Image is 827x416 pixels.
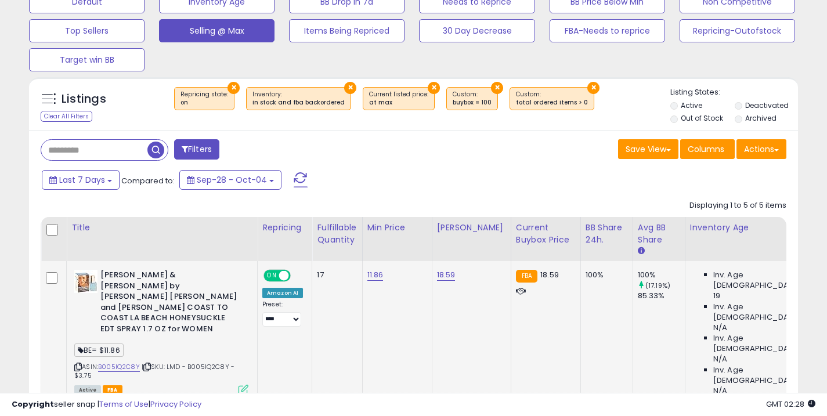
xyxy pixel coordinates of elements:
label: Out of Stock [681,113,723,123]
a: Privacy Policy [150,399,201,410]
div: Preset: [262,301,303,327]
small: Avg BB Share. [638,246,645,256]
button: × [491,82,503,94]
button: × [587,82,600,94]
span: Repricing state : [180,90,228,107]
strong: Copyright [12,399,54,410]
a: 11.86 [367,269,384,281]
button: Selling @ Max [159,19,275,42]
button: Items Being Repriced [289,19,405,42]
span: Custom: [453,90,492,107]
button: Columns [680,139,735,159]
label: Active [681,100,702,110]
span: 18.59 [540,269,559,280]
span: Inv. Age [DEMOGRAPHIC_DATA]-180: [713,365,819,386]
div: 85.33% [638,291,685,301]
button: Sep-28 - Oct-04 [179,170,281,190]
span: Columns [688,143,724,155]
div: 100% [586,270,624,280]
span: N/A [713,354,727,364]
span: BE= $11.86 [74,343,124,357]
span: 19 [713,291,720,301]
div: at max [369,99,428,107]
button: Save View [618,139,678,159]
span: Inv. Age [DEMOGRAPHIC_DATA]: [713,302,819,323]
h5: Listings [62,91,106,107]
p: Listing States: [670,87,798,98]
div: Avg BB Share [638,222,680,246]
button: 30 Day Decrease [419,19,535,42]
label: Deactivated [745,100,789,110]
span: OFF [289,271,308,281]
span: | SKU: LMD - B005IQ2C8Y - $3.75 [74,362,234,379]
label: Archived [745,113,777,123]
div: in stock and fba backordered [252,99,345,107]
div: Title [71,222,252,234]
span: Inv. Age [DEMOGRAPHIC_DATA]: [713,270,819,291]
span: Compared to: [121,175,175,186]
button: Last 7 Days [42,170,120,190]
div: Min Price [367,222,427,234]
button: Filters [174,139,219,160]
div: BB Share 24h. [586,222,628,246]
span: Custom: [516,90,588,107]
b: [PERSON_NAME] & [PERSON_NAME] by [PERSON_NAME] [PERSON_NAME] and [PERSON_NAME] COAST TO COAST LA ... [100,270,241,337]
img: 41Vi0UkUk2L._SL40_.jpg [74,270,97,293]
div: Amazon AI [262,288,303,298]
div: on [180,99,228,107]
a: Terms of Use [99,399,149,410]
button: × [344,82,356,94]
span: Inv. Age [DEMOGRAPHIC_DATA]: [713,333,819,354]
div: Displaying 1 to 5 of 5 items [689,200,786,211]
div: seller snap | | [12,399,201,410]
div: Fulfillable Quantity [317,222,357,246]
div: total ordered items > 0 [516,99,588,107]
div: Current Buybox Price [516,222,576,246]
div: [PERSON_NAME] [437,222,506,234]
button: × [428,82,440,94]
small: (17.19%) [645,281,670,290]
button: Actions [736,139,786,159]
button: FBA-Needs to reprice [550,19,665,42]
span: Last 7 Days [59,174,105,186]
div: Clear All Filters [41,111,92,122]
span: N/A [713,323,727,333]
button: Top Sellers [29,19,145,42]
div: Inventory Age [690,222,824,234]
a: B005IQ2C8Y [98,362,140,372]
span: ON [265,271,279,281]
a: 18.59 [437,269,456,281]
div: 100% [638,270,685,280]
div: Repricing [262,222,307,234]
button: × [227,82,240,94]
span: 2025-10-12 02:28 GMT [766,399,815,410]
div: 17 [317,270,353,280]
button: Repricing-Outofstock [680,19,795,42]
small: FBA [516,270,537,283]
div: buybox = 100 [453,99,492,107]
span: Current listed price : [369,90,428,107]
span: Inventory : [252,90,345,107]
span: Sep-28 - Oct-04 [197,174,267,186]
button: Target win BB [29,48,145,71]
